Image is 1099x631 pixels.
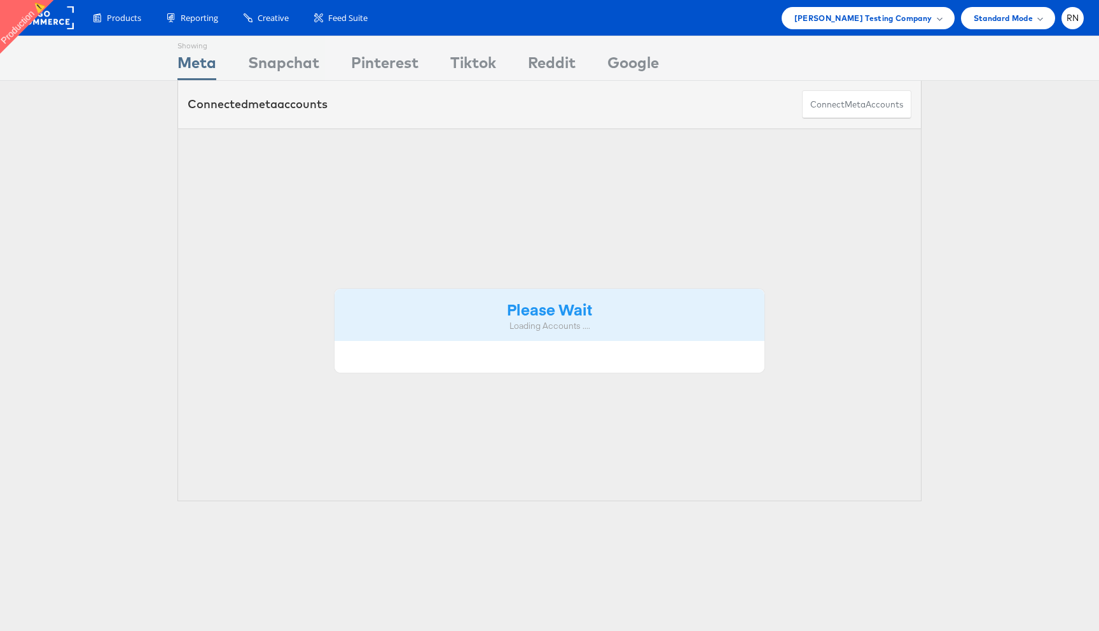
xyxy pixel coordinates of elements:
[845,99,866,111] span: meta
[974,11,1033,25] span: Standard Mode
[802,90,911,119] button: ConnectmetaAccounts
[181,12,218,24] span: Reporting
[188,96,328,113] div: Connected accounts
[351,52,418,80] div: Pinterest
[607,52,659,80] div: Google
[248,52,319,80] div: Snapchat
[248,97,277,111] span: meta
[528,52,576,80] div: Reddit
[1067,14,1079,22] span: RN
[177,36,216,52] div: Showing
[328,12,368,24] span: Feed Suite
[177,52,216,80] div: Meta
[107,12,141,24] span: Products
[450,52,496,80] div: Tiktok
[794,11,932,25] span: [PERSON_NAME] Testing Company
[344,320,755,332] div: Loading Accounts ....
[258,12,289,24] span: Creative
[507,298,592,319] strong: Please Wait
